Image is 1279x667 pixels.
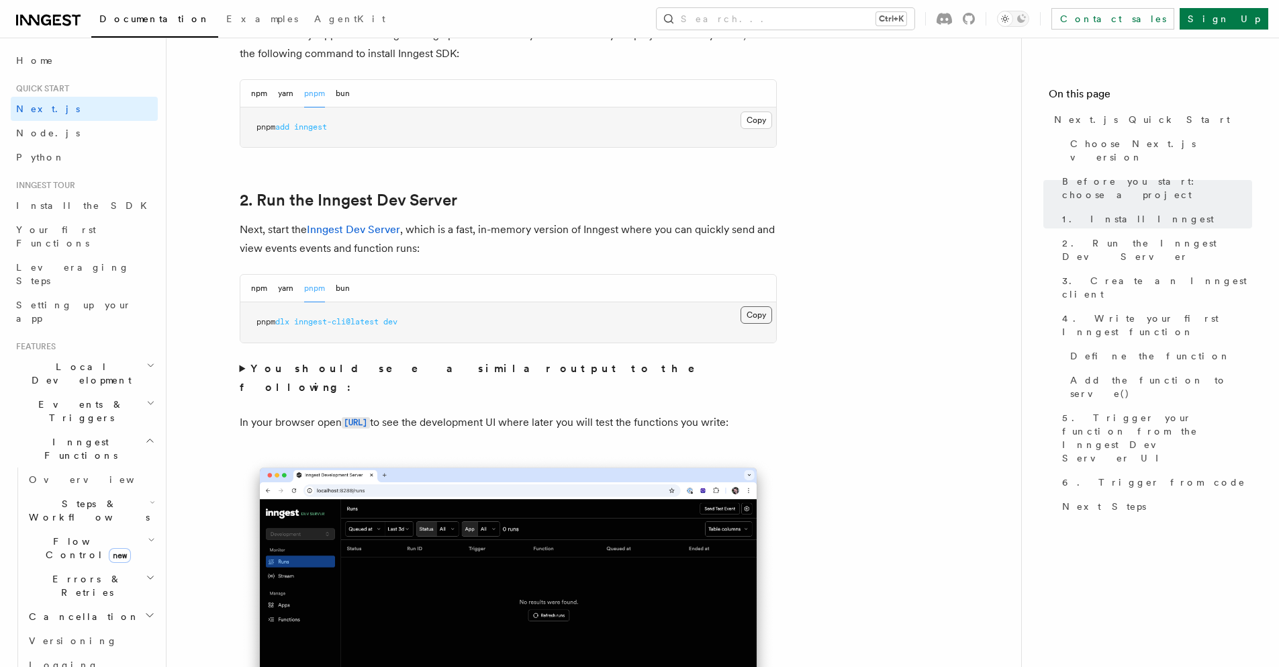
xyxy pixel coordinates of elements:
[240,220,777,258] p: Next, start the , which is a fast, in-memory version of Inngest where you can quickly send and vi...
[1065,368,1252,406] a: Add the function to serve()
[1049,86,1252,107] h4: On this page
[23,535,148,562] span: Flow Control
[240,362,714,394] strong: You should see a similar output to the following:
[1057,169,1252,207] a: Before you start: choose a project
[1070,349,1231,363] span: Define the function
[218,4,306,36] a: Examples
[11,360,146,387] span: Local Development
[99,13,210,24] span: Documentation
[11,83,69,94] span: Quick start
[304,275,325,302] button: pnpm
[240,359,777,397] summary: You should see a similar output to the following:
[109,548,131,563] span: new
[997,11,1029,27] button: Toggle dark mode
[1062,236,1252,263] span: 2. Run the Inngest Dev Server
[11,97,158,121] a: Next.js
[11,430,158,468] button: Inngest Functions
[1057,494,1252,519] a: Next Steps
[1065,344,1252,368] a: Define the function
[23,492,158,529] button: Steps & Workflows
[11,145,158,169] a: Python
[11,255,158,293] a: Leveraging Steps
[240,191,457,210] a: 2. Run the Inngest Dev Server
[23,529,158,567] button: Flow Controlnew
[383,317,397,326] span: dev
[278,80,293,107] button: yarn
[1062,476,1245,489] span: 6. Trigger from code
[1057,207,1252,231] a: 1. Install Inngest
[275,317,289,326] span: dlx
[11,48,158,73] a: Home
[278,275,293,302] button: yarn
[16,128,80,138] span: Node.js
[741,112,772,129] button: Copy
[1070,373,1252,400] span: Add the function to serve()
[11,435,145,462] span: Inngest Functions
[1062,500,1146,513] span: Next Steps
[226,13,298,24] span: Examples
[11,355,158,392] button: Local Development
[11,293,158,330] a: Setting up your app
[11,180,75,191] span: Inngest tour
[16,224,96,249] span: Your first Functions
[1054,113,1230,126] span: Next.js Quick Start
[342,417,370,429] code: [URL]
[336,80,350,107] button: bun
[1062,312,1252,339] span: 4. Write your first Inngest function
[342,416,370,429] a: [URL]
[275,122,289,132] span: add
[16,262,130,286] span: Leveraging Steps
[1062,212,1214,226] span: 1. Install Inngest
[11,341,56,352] span: Features
[314,13,385,24] span: AgentKit
[306,4,393,36] a: AgentKit
[1057,231,1252,269] a: 2. Run the Inngest Dev Server
[251,80,267,107] button: npm
[240,26,777,63] p: With the Next.js app now running running open a new tab in your terminal. In your project directo...
[1065,132,1252,169] a: Choose Next.js version
[11,218,158,255] a: Your first Functions
[336,275,350,302] button: bun
[304,80,325,107] button: pnpm
[294,122,327,132] span: inngest
[657,8,914,30] button: Search...Ctrl+K
[16,152,65,163] span: Python
[1057,306,1252,344] a: 4. Write your first Inngest function
[240,413,777,433] p: In your browser open to see the development UI where later you will test the functions you write:
[11,193,158,218] a: Install the SDK
[1062,274,1252,301] span: 3. Create an Inngest client
[741,306,772,324] button: Copy
[91,4,218,38] a: Documentation
[11,398,146,425] span: Events & Triggers
[23,610,140,623] span: Cancellation
[1070,137,1252,164] span: Choose Next.js version
[256,122,275,132] span: pnpm
[16,200,155,211] span: Install the SDK
[256,317,275,326] span: pnpm
[11,392,158,430] button: Events & Triggers
[1057,406,1252,470] a: 5. Trigger your function from the Inngest Dev Server UI
[23,468,158,492] a: Overview
[1051,8,1174,30] a: Contact sales
[23,605,158,629] button: Cancellation
[1057,470,1252,494] a: 6. Trigger from code
[16,54,54,67] span: Home
[1062,411,1252,465] span: 5. Trigger your function from the Inngest Dev Server UI
[1180,8,1268,30] a: Sign Up
[1057,269,1252,306] a: 3. Create an Inngest client
[251,275,267,302] button: npm
[16,300,132,324] span: Setting up your app
[307,223,400,236] a: Inngest Dev Server
[29,474,167,485] span: Overview
[11,121,158,145] a: Node.js
[876,12,906,26] kbd: Ctrl+K
[23,567,158,605] button: Errors & Retries
[23,497,150,524] span: Steps & Workflows
[1049,107,1252,132] a: Next.js Quick Start
[23,572,146,599] span: Errors & Retries
[23,629,158,653] a: Versioning
[16,103,80,114] span: Next.js
[1062,175,1252,202] span: Before you start: choose a project
[29,635,117,646] span: Versioning
[294,317,379,326] span: inngest-cli@latest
